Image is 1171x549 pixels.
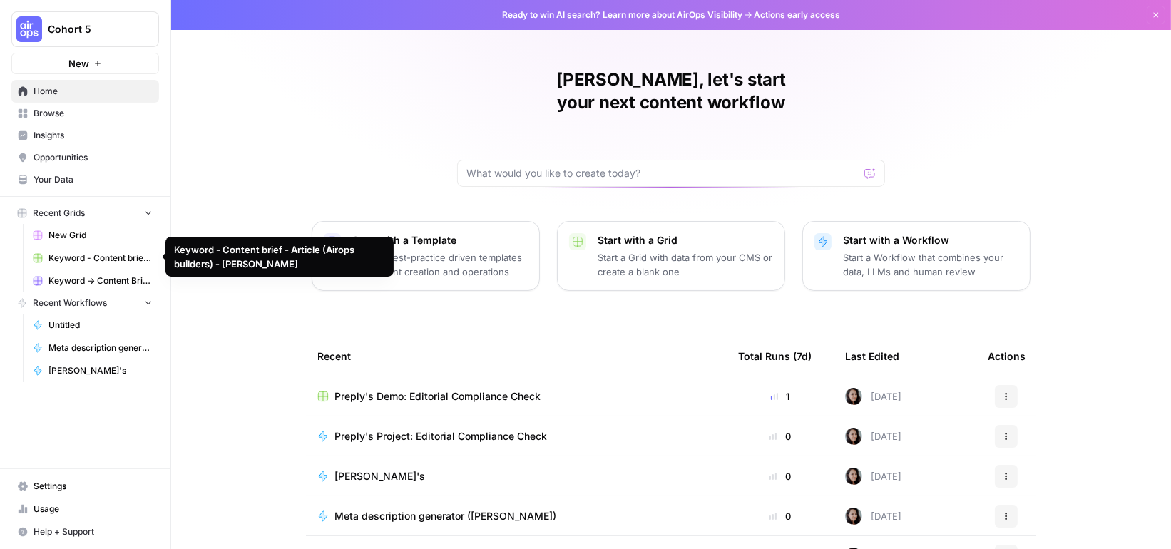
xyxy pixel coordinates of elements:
[48,274,153,287] span: Keyword -> Content Brief -> Article
[48,252,153,265] span: Keyword - Content brief - Article (Airops builders) - [PERSON_NAME]
[48,342,153,354] span: Meta description generator ([PERSON_NAME])
[26,337,159,359] a: Meta description generator ([PERSON_NAME])
[598,250,773,279] p: Start a Grid with data from your CMS or create a blank one
[802,221,1031,291] button: Start with a WorkflowStart a Workflow that combines your data, LLMs and human review
[457,68,885,114] h1: [PERSON_NAME], let's start your next content workflow
[48,22,134,36] span: Cohort 5
[334,389,541,404] span: Preply's Demo: Editorial Compliance Check
[11,520,159,543] button: Help + Support
[317,509,715,523] a: Meta description generator ([PERSON_NAME])
[34,525,153,538] span: Help + Support
[34,480,153,493] span: Settings
[33,207,85,220] span: Recent Grids
[738,429,822,443] div: 0
[502,9,742,21] span: Ready to win AI search? about AirOps Visibility
[26,270,159,292] a: Keyword -> Content Brief -> Article
[11,475,159,498] a: Settings
[843,233,1018,247] p: Start with a Workflow
[845,388,862,405] img: 0od0somutai3rosqwdkhgswflu93
[26,359,159,382] a: [PERSON_NAME]'s
[68,56,89,71] span: New
[845,468,901,485] div: [DATE]
[34,503,153,515] span: Usage
[33,297,107,309] span: Recent Workflows
[845,508,901,525] div: [DATE]
[466,166,859,180] input: What would you like to create today?
[845,468,862,485] img: 0od0somutai3rosqwdkhgswflu93
[16,16,42,42] img: Cohort 5 Logo
[317,469,715,483] a: [PERSON_NAME]'s
[754,9,840,21] span: Actions early access
[48,364,153,377] span: [PERSON_NAME]'s
[26,224,159,247] a: New Grid
[557,221,785,291] button: Start with a GridStart a Grid with data from your CMS or create a blank one
[34,129,153,142] span: Insights
[334,469,425,483] span: [PERSON_NAME]'s
[988,337,1026,376] div: Actions
[11,202,159,224] button: Recent Grids
[845,428,901,445] div: [DATE]
[34,85,153,98] span: Home
[11,498,159,520] a: Usage
[11,292,159,314] button: Recent Workflows
[352,233,528,247] p: Start with a Template
[603,9,650,20] a: Learn more
[738,389,822,404] div: 1
[11,124,159,147] a: Insights
[11,146,159,169] a: Opportunities
[11,11,159,47] button: Workspace: Cohort 5
[34,107,153,120] span: Browse
[845,388,901,405] div: [DATE]
[738,469,822,483] div: 0
[738,337,812,376] div: Total Runs (7d)
[334,429,547,443] span: Preply's Project: Editorial Compliance Check
[26,314,159,337] a: Untitled
[34,173,153,186] span: Your Data
[843,250,1018,279] p: Start a Workflow that combines your data, LLMs and human review
[11,80,159,103] a: Home
[845,508,862,525] img: 0od0somutai3rosqwdkhgswflu93
[738,509,822,523] div: 0
[598,233,773,247] p: Start with a Grid
[845,428,862,445] img: 0od0somutai3rosqwdkhgswflu93
[317,389,715,404] a: Preply's Demo: Editorial Compliance Check
[317,429,715,443] a: Preply's Project: Editorial Compliance Check
[11,102,159,125] a: Browse
[334,509,556,523] span: Meta description generator ([PERSON_NAME])
[11,168,159,191] a: Your Data
[26,247,159,270] a: Keyword - Content brief - Article (Airops builders) - [PERSON_NAME]
[317,337,715,376] div: Recent
[48,319,153,332] span: Untitled
[48,229,153,242] span: New Grid
[845,337,899,376] div: Last Edited
[312,221,540,291] button: Start with a TemplateLaunch best-practice driven templates for content creation and operations
[352,250,528,279] p: Launch best-practice driven templates for content creation and operations
[11,53,159,74] button: New
[34,151,153,164] span: Opportunities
